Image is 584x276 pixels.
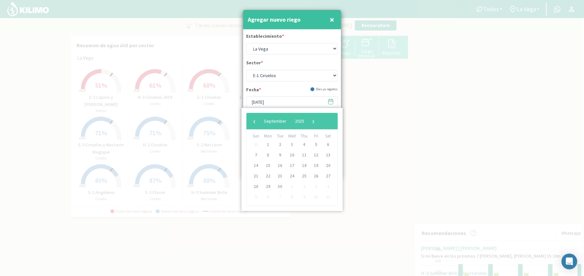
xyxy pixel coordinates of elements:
[246,86,261,95] label: Fecha
[299,139,310,150] span: 4
[299,181,310,192] span: 2
[260,116,291,126] button: September
[250,133,262,139] th: weekday
[287,150,297,160] span: 10
[251,150,261,160] span: 7
[242,108,343,211] bs-datepicker-container: calendar
[299,150,310,160] span: 11
[274,133,286,139] th: weekday
[299,160,310,171] span: 18
[311,181,321,192] span: 3
[323,160,334,171] span: 20
[275,171,285,181] span: 23
[291,116,309,126] button: 2025
[323,181,334,192] span: 4
[322,133,334,139] th: weekday
[275,150,285,160] span: 9
[287,160,297,171] span: 17
[287,192,297,202] span: 8
[251,181,261,192] span: 28
[275,160,285,171] span: 16
[311,192,321,202] span: 10
[311,171,321,181] span: 26
[299,171,310,181] span: 25
[323,171,334,181] span: 27
[251,192,261,202] span: 5
[323,150,334,160] span: 13
[275,181,285,192] span: 30
[309,116,318,126] button: ›
[298,133,310,139] th: weekday
[251,160,261,171] span: 14
[250,117,318,122] bs-datepicker-navigation-view: ​ ​ ​
[251,171,261,181] span: 21
[323,139,334,150] span: 6
[250,116,260,126] button: ‹
[287,139,297,150] span: 3
[311,160,321,171] span: 19
[263,160,273,171] span: 15
[263,139,273,150] span: 1
[287,181,297,192] span: 1
[328,13,336,26] button: Close
[299,192,310,202] span: 9
[264,118,287,124] span: September
[295,118,304,124] span: 2025
[263,181,273,192] span: 29
[310,133,322,139] th: weekday
[251,139,261,150] span: 31
[263,150,273,160] span: 8
[262,133,274,139] th: weekday
[275,139,285,150] span: 2
[323,192,334,202] span: 11
[263,171,273,181] span: 22
[246,59,263,68] label: Sector
[275,192,285,202] span: 7
[246,33,284,41] label: Establecimiento
[311,139,321,150] span: 5
[311,87,338,92] div: Días ya regados
[248,15,301,24] h4: Agregar nuevo riego
[286,133,298,139] th: weekday
[330,14,335,25] span: ×
[311,150,321,160] span: 12
[562,254,577,269] div: Open Intercom Messenger
[263,192,273,202] span: 6
[287,171,297,181] span: 24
